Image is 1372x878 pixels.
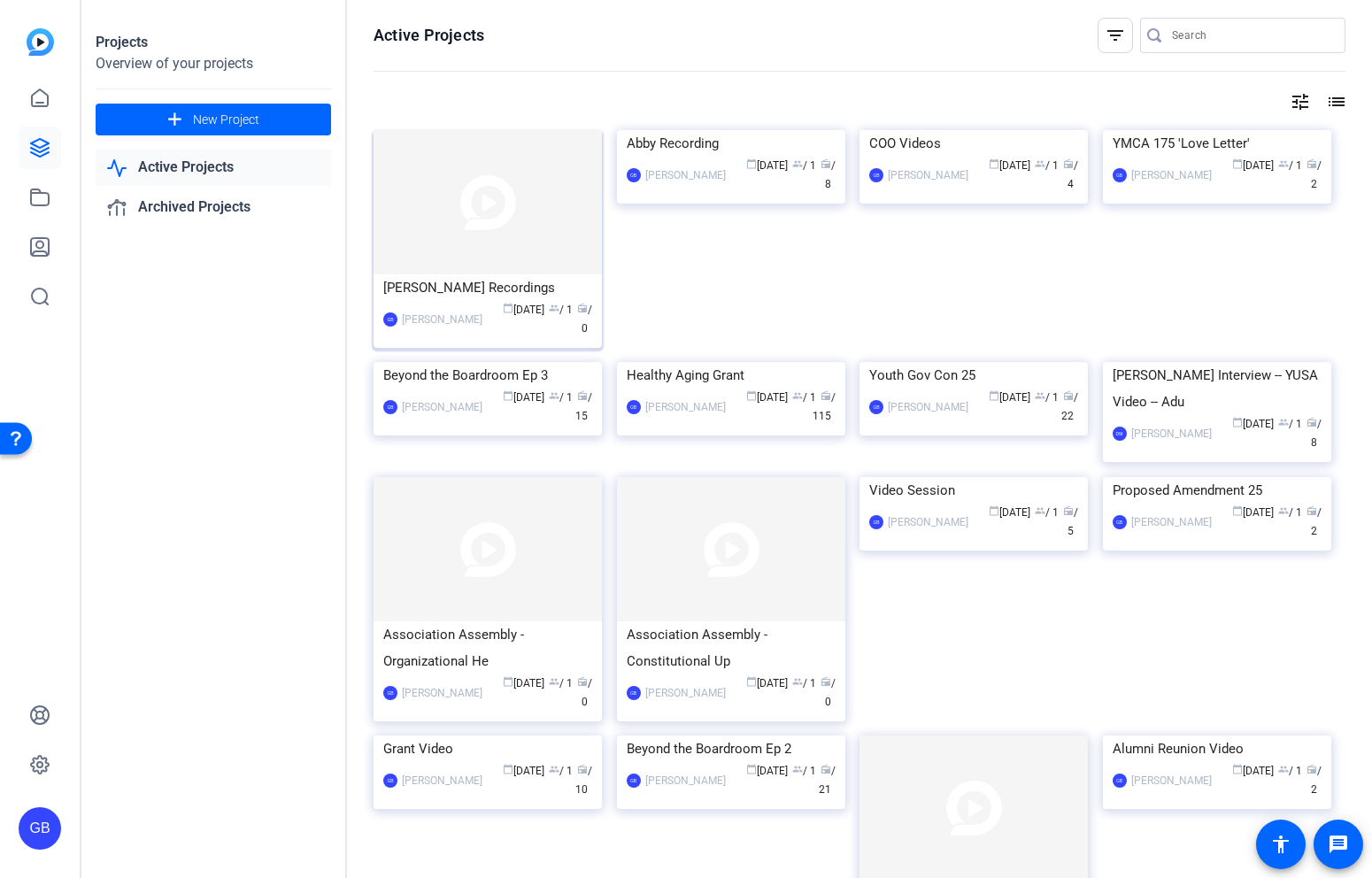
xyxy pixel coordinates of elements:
[1131,513,1212,531] div: [PERSON_NAME]
[503,765,544,777] span: [DATE]
[1061,391,1078,422] span: / 22
[503,764,513,774] span: calendar_today
[792,158,803,169] span: group
[96,150,331,186] a: Active Projects
[821,764,831,774] span: radio
[627,621,836,674] div: Association Assembly - Constitutional Up
[1131,772,1212,789] div: [PERSON_NAME]
[503,303,513,313] span: calendar_today
[869,515,883,529] div: GB
[549,304,573,316] span: / 1
[1306,158,1317,169] span: radio
[821,676,831,687] span: radio
[645,398,726,416] div: [PERSON_NAME]
[1278,764,1289,774] span: group
[374,25,484,46] h1: Active Projects
[746,158,757,169] span: calendar_today
[746,159,788,172] span: [DATE]
[869,400,883,414] div: GB
[1232,418,1274,430] span: [DATE]
[792,391,816,404] span: / 1
[577,676,588,687] span: radio
[869,362,1078,389] div: Youth Gov Con 25
[1035,159,1059,172] span: / 1
[577,303,588,313] span: radio
[888,166,968,184] div: [PERSON_NAME]
[549,764,559,774] span: group
[888,398,968,416] div: [PERSON_NAME]
[19,807,61,850] div: GB
[193,111,259,129] span: New Project
[96,53,331,74] div: Overview of your projects
[549,677,573,689] span: / 1
[96,189,331,226] a: Archived Projects
[549,391,573,404] span: / 1
[383,312,397,327] div: GB
[869,168,883,182] div: GB
[577,390,588,401] span: radio
[383,400,397,414] div: GB
[792,765,816,777] span: / 1
[792,764,803,774] span: group
[821,158,831,169] span: radio
[1278,418,1302,430] span: / 1
[627,736,836,762] div: Beyond the Boardroom Ep 2
[549,303,559,313] span: group
[1290,91,1311,112] mat-icon: tune
[746,765,788,777] span: [DATE]
[989,158,999,169] span: calendar_today
[1270,834,1291,855] mat-icon: accessibility
[1278,505,1289,516] span: group
[821,159,836,190] span: / 8
[1063,390,1074,401] span: radio
[549,765,573,777] span: / 1
[96,104,331,135] button: New Project
[869,130,1078,157] div: COO Videos
[577,304,592,335] span: / 0
[577,764,588,774] span: radio
[1278,506,1302,519] span: / 1
[1278,158,1289,169] span: group
[575,765,592,796] span: / 10
[792,677,816,689] span: / 1
[746,677,788,689] span: [DATE]
[402,684,482,702] div: [PERSON_NAME]
[821,390,831,401] span: radio
[1306,765,1322,796] span: / 2
[1232,417,1243,427] span: calendar_today
[989,391,1030,404] span: [DATE]
[1324,91,1345,112] mat-icon: list
[645,684,726,702] div: [PERSON_NAME]
[577,677,592,708] span: / 0
[1232,765,1274,777] span: [DATE]
[503,677,544,689] span: [DATE]
[989,505,999,516] span: calendar_today
[503,391,544,404] span: [DATE]
[746,391,788,404] span: [DATE]
[1306,506,1322,537] span: / 2
[383,362,592,389] div: Beyond the Boardroom Ep 3
[627,362,836,389] div: Healthy Aging Grant
[1306,417,1317,427] span: radio
[1232,505,1243,516] span: calendar_today
[164,109,186,131] mat-icon: add
[989,506,1030,519] span: [DATE]
[1113,427,1127,441] div: DM
[1131,425,1212,443] div: [PERSON_NAME]
[1113,774,1127,788] div: GB
[1063,158,1074,169] span: radio
[402,772,482,789] div: [PERSON_NAME]
[1278,765,1302,777] span: / 1
[888,513,968,531] div: [PERSON_NAME]
[1232,158,1243,169] span: calendar_today
[627,774,641,788] div: GB
[989,159,1030,172] span: [DATE]
[869,477,1078,504] div: Video Session
[1035,506,1059,519] span: / 1
[27,28,54,56] img: blue-gradient.svg
[503,676,513,687] span: calendar_today
[1306,159,1322,190] span: / 2
[1278,159,1302,172] span: / 1
[383,274,592,301] div: [PERSON_NAME] Recordings
[1063,506,1078,537] span: / 5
